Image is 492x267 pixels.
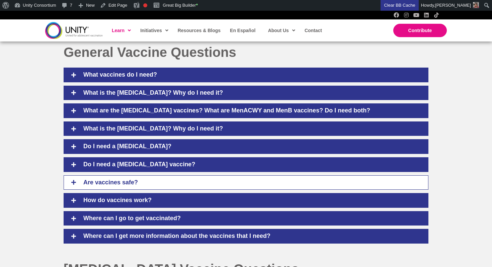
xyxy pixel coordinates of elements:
[77,179,425,186] h4: Are vaccines safe?
[174,23,223,38] a: Resources & Blogs
[424,12,429,18] a: LinkedIn
[77,233,425,240] h4: Where can I get more information about the vaccines that I need?
[230,28,255,33] span: En Español
[414,12,419,18] a: YouTube
[45,22,103,38] img: unity-logo-dark
[473,2,479,8] img: Avatar photo
[143,3,147,7] div: Focus keyphrase not set
[77,71,425,79] h4: What vaccines do I need?
[435,3,471,8] span: [PERSON_NAME]
[178,28,221,33] span: Resources & Blogs
[408,28,432,33] span: Contribute
[77,125,425,132] h4: What is the [MEDICAL_DATA]? Why do I need it?
[77,143,425,150] h4: Do I need a [MEDICAL_DATA]?
[227,23,258,38] a: En Español
[77,161,425,168] h4: Do I need a [MEDICAL_DATA] vaccine?
[196,1,198,8] span: •
[77,197,425,204] h4: How do vaccines work?
[434,12,439,18] a: TikTok
[301,23,325,38] a: Contact
[64,45,236,60] span: General Vaccine Questions
[77,107,425,114] h4: What are the [MEDICAL_DATA] vaccines? What are MenACWY and MenB vaccines? Do I need both?
[77,89,425,97] h4: What is the [MEDICAL_DATA]? Why do I need it?
[305,28,322,33] span: Contact
[268,25,295,35] span: About Us
[393,24,447,37] a: Contribute
[140,25,168,35] span: Initiatives
[394,12,399,18] a: Facebook
[112,25,131,35] span: Learn
[404,12,409,18] a: Instagram
[265,23,298,38] a: About Us
[77,215,425,222] h4: Where can I go to get vaccinated?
